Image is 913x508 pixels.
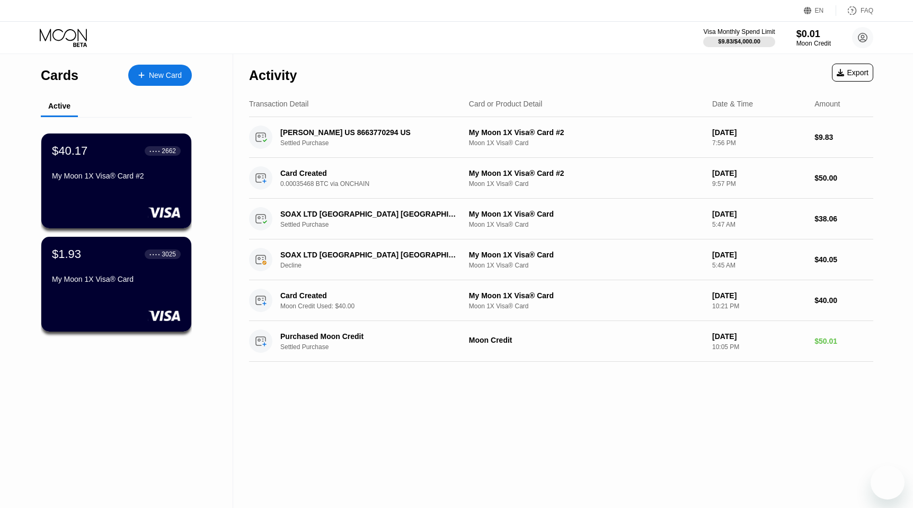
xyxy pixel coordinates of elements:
[837,68,868,77] div: Export
[712,291,806,300] div: [DATE]
[703,28,775,35] div: Visa Monthly Spend Limit
[814,215,873,223] div: $38.06
[280,221,471,228] div: Settled Purchase
[712,262,806,269] div: 5:45 AM
[52,144,87,158] div: $40.17
[712,302,806,310] div: 10:21 PM
[280,343,471,351] div: Settled Purchase
[249,199,873,239] div: SOAX LTD [GEOGRAPHIC_DATA] [GEOGRAPHIC_DATA]Settled PurchaseMy Moon 1X Visa® CardMoon 1X Visa® Ca...
[469,251,704,259] div: My Moon 1X Visa® Card
[712,210,806,218] div: [DATE]
[836,5,873,16] div: FAQ
[712,169,806,177] div: [DATE]
[871,466,905,500] iframe: Button to launch messaging window
[832,64,873,82] div: Export
[128,65,192,86] div: New Card
[469,336,704,344] div: Moon Credit
[52,247,81,261] div: $1.93
[280,302,471,310] div: Moon Credit Used: $40.00
[814,174,873,182] div: $50.00
[162,251,176,258] div: 3025
[41,68,78,83] div: Cards
[469,128,704,137] div: My Moon 1X Visa® Card #2
[712,332,806,341] div: [DATE]
[712,180,806,188] div: 9:57 PM
[804,5,836,16] div: EN
[469,169,704,177] div: My Moon 1X Visa® Card #2
[249,100,308,108] div: Transaction Detail
[796,40,831,47] div: Moon Credit
[814,337,873,345] div: $50.01
[814,100,840,108] div: Amount
[249,158,873,199] div: Card Created0.00035468 BTC via ONCHAINMy Moon 1X Visa® Card #2Moon 1X Visa® Card[DATE]9:57 PM$50.00
[469,139,704,147] div: Moon 1X Visa® Card
[280,262,471,269] div: Decline
[249,239,873,280] div: SOAX LTD [GEOGRAPHIC_DATA] [GEOGRAPHIC_DATA]DeclineMy Moon 1X Visa® CardMoon 1X Visa® Card[DATE]5...
[814,296,873,305] div: $40.00
[41,133,191,228] div: $40.17● ● ● ●2662My Moon 1X Visa® Card #2
[52,172,181,180] div: My Moon 1X Visa® Card #2
[48,102,70,110] div: Active
[469,210,704,218] div: My Moon 1X Visa® Card
[712,100,753,108] div: Date & Time
[469,262,704,269] div: Moon 1X Visa® Card
[703,28,775,47] div: Visa Monthly Spend Limit$9.83/$4,000.00
[814,255,873,264] div: $40.05
[815,7,824,14] div: EN
[712,128,806,137] div: [DATE]
[249,68,297,83] div: Activity
[280,128,457,137] div: [PERSON_NAME] US 8663770294 US
[712,251,806,259] div: [DATE]
[280,332,457,341] div: Purchased Moon Credit
[162,147,176,155] div: 2662
[796,29,831,47] div: $0.01Moon Credit
[469,291,704,300] div: My Moon 1X Visa® Card
[796,29,831,40] div: $0.01
[280,169,457,177] div: Card Created
[280,210,457,218] div: SOAX LTD [GEOGRAPHIC_DATA] [GEOGRAPHIC_DATA]
[712,139,806,147] div: 7:56 PM
[814,133,873,141] div: $9.83
[149,149,160,153] div: ● ● ● ●
[41,237,191,332] div: $1.93● ● ● ●3025My Moon 1X Visa® Card
[861,7,873,14] div: FAQ
[280,180,471,188] div: 0.00035468 BTC via ONCHAIN
[249,321,873,362] div: Purchased Moon CreditSettled PurchaseMoon Credit[DATE]10:05 PM$50.01
[469,302,704,310] div: Moon 1X Visa® Card
[149,253,160,256] div: ● ● ● ●
[249,280,873,321] div: Card CreatedMoon Credit Used: $40.00My Moon 1X Visa® CardMoon 1X Visa® Card[DATE]10:21 PM$40.00
[469,180,704,188] div: Moon 1X Visa® Card
[718,38,760,44] div: $9.83 / $4,000.00
[712,221,806,228] div: 5:47 AM
[280,291,457,300] div: Card Created
[280,251,457,259] div: SOAX LTD [GEOGRAPHIC_DATA] [GEOGRAPHIC_DATA]
[469,100,543,108] div: Card or Product Detail
[149,71,182,80] div: New Card
[712,343,806,351] div: 10:05 PM
[280,139,471,147] div: Settled Purchase
[52,275,181,283] div: My Moon 1X Visa® Card
[469,221,704,228] div: Moon 1X Visa® Card
[249,117,873,158] div: [PERSON_NAME] US 8663770294 USSettled PurchaseMy Moon 1X Visa® Card #2Moon 1X Visa® Card[DATE]7:5...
